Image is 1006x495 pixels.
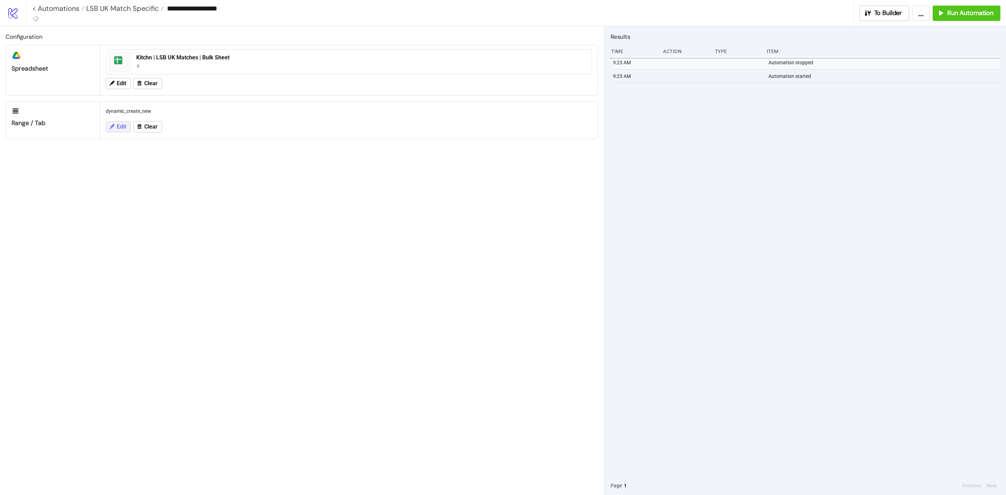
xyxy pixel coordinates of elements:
button: Clear [133,121,162,132]
div: Type [714,45,761,58]
div: Time [611,45,657,58]
button: Clear [133,78,162,89]
div: dynamic_create_new [103,104,595,118]
button: Edit [106,121,131,132]
span: Clear [144,124,158,130]
h2: Results [611,32,1000,41]
button: To Builder [859,6,910,21]
div: Action [662,45,709,58]
span: Edit [117,124,126,130]
h2: Configuration [6,32,598,41]
a: < Automations [32,5,85,12]
span: Clear [144,80,158,87]
button: Run Automation [933,6,1000,21]
div: Automation stopped [768,56,1002,69]
button: ... [912,6,930,21]
button: Edit [106,78,131,89]
span: Page [611,482,622,489]
button: 1 [622,482,629,489]
span: To Builder [874,9,902,17]
button: Previous [960,482,983,489]
div: 9:23 AM [612,70,659,83]
span: LSB UK Match Specific [85,4,159,13]
div: Kitchn | LSB UK Matches | Bulk Sheet [136,54,588,61]
span: Run Automation [947,9,993,17]
div: 9:23 AM [612,56,659,69]
a: LSB UK Match Specific [85,5,164,12]
div: Item [766,45,1000,58]
span: Edit [117,80,126,87]
div: Automation started [768,70,1002,83]
div: Range / Tab [12,119,94,127]
button: Next [985,482,999,489]
div: Spreadsheet [12,65,94,73]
